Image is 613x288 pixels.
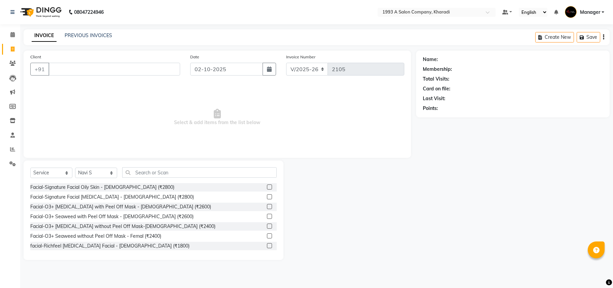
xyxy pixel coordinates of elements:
[423,95,445,102] div: Last Visit:
[580,9,600,16] span: Manager
[30,63,49,76] button: +91
[585,261,606,281] iframe: chat widget
[30,223,215,230] div: Facial-O3+ [MEDICAL_DATA] without Peel Off Mask-[DEMOGRAPHIC_DATA] (₹2400)
[30,184,174,191] div: Facial-Signature Facial Oily Skin - [DEMOGRAPHIC_DATA] (₹2800)
[423,76,449,83] div: Total Visits:
[30,84,404,151] span: Select & add items from the list below
[32,30,57,42] a: INVOICE
[30,54,41,60] label: Client
[30,242,190,250] div: facial-Richfeel [MEDICAL_DATA] Facial - [DEMOGRAPHIC_DATA] (₹1800)
[30,203,211,210] div: Facial-O3+ [MEDICAL_DATA] with Peel Off Mask - [DEMOGRAPHIC_DATA] (₹2600)
[577,32,600,42] button: Save
[423,105,438,112] div: Points:
[565,6,577,18] img: Manager
[423,85,450,92] div: Card on file:
[423,56,438,63] div: Name:
[30,213,194,220] div: Facial-O3+ Seaweed with Peel Off Mask - [DEMOGRAPHIC_DATA] (₹2600)
[65,32,112,38] a: PREVIOUS INVOICES
[17,3,63,22] img: logo
[74,3,104,22] b: 08047224946
[48,63,180,76] input: Search by Name/Mobile/Email/Code
[122,167,277,178] input: Search or Scan
[30,194,194,201] div: Facial-Signature Facial [MEDICAL_DATA] - [DEMOGRAPHIC_DATA] (₹2800)
[30,233,161,240] div: Facial-O3+ Seaweed without Peel Off Mask - Femal (₹2400)
[286,54,315,60] label: Invoice Number
[190,54,199,60] label: Date
[423,66,452,73] div: Membership:
[535,32,574,42] button: Create New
